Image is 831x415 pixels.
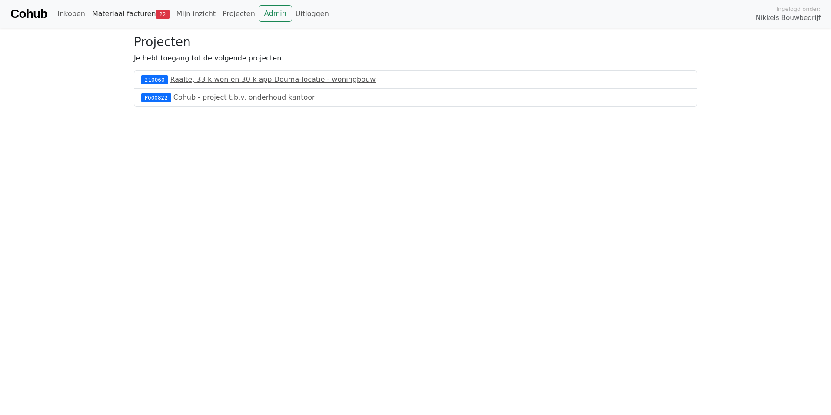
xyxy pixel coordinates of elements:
[173,5,219,23] a: Mijn inzicht
[134,53,697,64] p: Je hebt toegang tot de volgende projecten
[89,5,173,23] a: Materiaal facturen22
[173,93,315,101] a: Cohub - project t.b.v. onderhoud kantoor
[756,13,821,23] span: Nikkels Bouwbedrijf
[156,10,170,19] span: 22
[776,5,821,13] span: Ingelogd onder:
[54,5,88,23] a: Inkopen
[10,3,47,24] a: Cohub
[259,5,292,22] a: Admin
[141,93,171,102] div: P000822
[292,5,332,23] a: Uitloggen
[170,75,376,84] a: Raalte, 33 k won en 30 k app Douma-locatie - woningbouw
[134,35,697,50] h3: Projecten
[141,75,168,84] div: 210060
[219,5,259,23] a: Projecten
